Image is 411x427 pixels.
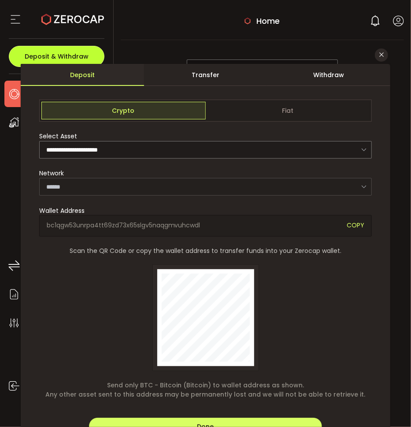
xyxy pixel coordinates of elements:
label: Wallet Address [39,206,90,215]
div: Transfer [144,64,267,86]
span: bc1qgw53unrpa4tt69zd73x65slgv5naqgmvuhcwdl [47,221,341,231]
span: Fiat [206,102,370,119]
iframe: Chat Widget [305,332,411,427]
div: 聊天小工具 [305,332,411,427]
span: Send only BTC - Bitcoin (Bitcoin) to wallet address as shown. [46,381,366,390]
label: Select Asset [39,132,82,141]
span: COPY [347,221,364,231]
label: Network [39,169,69,178]
button: Close [375,48,388,62]
span: Any other asset sent to this address may be permanently lost and we will not be able to retrieve it. [46,390,366,399]
span: Crypto [41,102,206,119]
div: Deposit [21,64,144,86]
span: Scan the QR Code or copy the wallet address to transfer funds into your Zerocap wallet. [70,246,341,256]
div: Withdraw [267,64,390,86]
